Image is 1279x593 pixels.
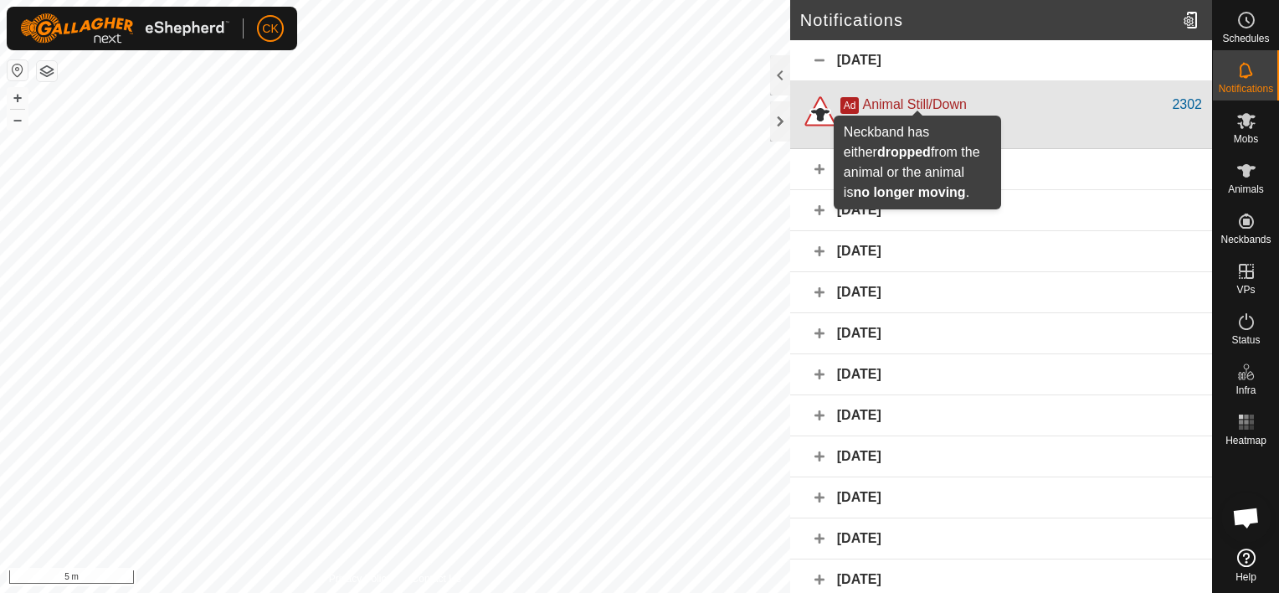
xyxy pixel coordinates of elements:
[1225,436,1266,446] span: Heatmap
[790,395,1212,436] div: [DATE]
[1172,95,1202,115] div: 2302
[1235,385,1256,395] span: Infra
[37,61,57,81] button: Map Layers
[1220,235,1271,245] span: Neckbands
[790,40,1212,81] div: [DATE]
[790,190,1212,231] div: [DATE]
[1219,84,1273,94] span: Notifications
[20,13,229,44] img: Gallagher Logo
[800,10,1176,30] h2: Notifications
[1222,34,1269,44] span: Schedules
[790,231,1212,272] div: [DATE]
[262,20,278,38] span: CK
[1236,285,1255,295] span: VPs
[790,518,1212,559] div: [DATE]
[329,571,392,586] a: Privacy Policy
[1221,492,1271,543] div: Open chat
[790,477,1212,518] div: [DATE]
[8,110,28,130] button: –
[1228,184,1264,194] span: Animals
[790,272,1212,313] div: [DATE]
[862,97,966,111] span: Animal Still/Down
[412,571,461,586] a: Contact Us
[840,118,888,133] div: 10 hrs ago
[1213,542,1279,589] a: Help
[840,97,860,114] span: Ad
[790,149,1212,190] div: [DATE]
[1235,572,1256,582] span: Help
[1234,134,1258,144] span: Mobs
[790,436,1212,477] div: [DATE]
[1231,335,1260,345] span: Status
[8,88,28,108] button: +
[8,60,28,80] button: Reset Map
[790,354,1212,395] div: [DATE]
[790,313,1212,354] div: [DATE]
